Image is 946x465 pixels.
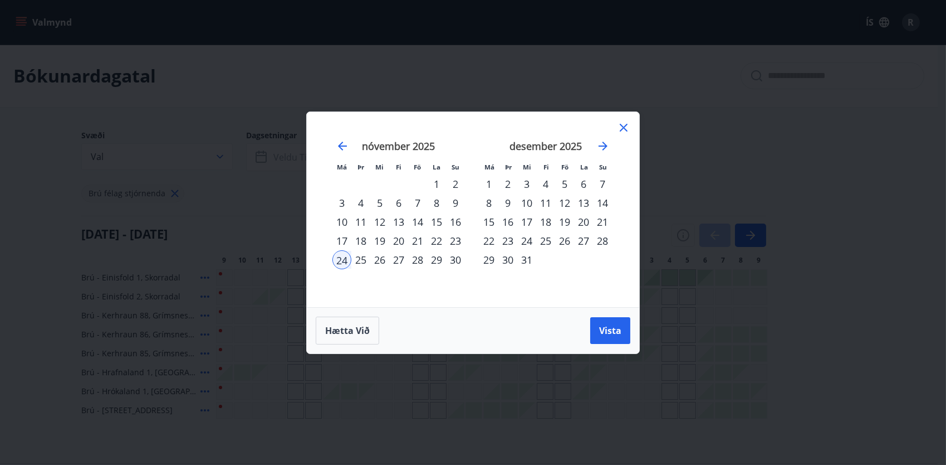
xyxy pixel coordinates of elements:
[446,212,465,231] td: Choose sunnudagur, 16. nóvember 2025 as your check-out date. It’s available.
[370,193,389,212] td: Choose miðvikudagur, 5. nóvember 2025 as your check-out date. It’s available.
[362,139,435,153] strong: nóvember 2025
[427,175,446,193] div: 1
[427,250,446,269] div: 29
[555,212,574,231] td: Choose föstudagur, 19. desember 2025 as your check-out date. It’s available.
[574,212,593,231] td: Choose laugardagur, 20. desember 2025 as your check-out date. It’s available.
[479,175,498,193] td: Choose mánudagur, 1. desember 2025 as your check-out date. It’s available.
[389,231,408,250] td: Choose fimmtudagur, 20. nóvember 2025 as your check-out date. It’s available.
[433,163,440,171] small: La
[332,250,351,269] div: 24
[446,250,465,269] td: Choose sunnudagur, 30. nóvember 2025 as your check-out date. It’s available.
[351,212,370,231] td: Choose þriðjudagur, 11. nóvember 2025 as your check-out date. It’s available.
[562,163,569,171] small: Fö
[517,193,536,212] div: 10
[320,125,626,294] div: Calendar
[408,250,427,269] div: 28
[389,231,408,250] div: 20
[517,231,536,250] div: 24
[555,212,574,231] div: 19
[593,231,612,250] div: 28
[555,175,574,193] td: Choose föstudagur, 5. desember 2025 as your check-out date. It’s available.
[351,193,370,212] td: Choose þriðjudagur, 4. nóvember 2025 as your check-out date. It’s available.
[498,175,517,193] div: 2
[479,193,498,212] div: 8
[427,231,446,250] div: 22
[351,250,370,269] td: Choose þriðjudagur, 25. nóvember 2025 as your check-out date. It’s available.
[332,193,351,212] div: 3
[370,231,389,250] td: Choose miðvikudagur, 19. nóvember 2025 as your check-out date. It’s available.
[498,212,517,231] td: Choose þriðjudagur, 16. desember 2025 as your check-out date. It’s available.
[479,212,498,231] td: Choose mánudagur, 15. desember 2025 as your check-out date. It’s available.
[517,212,536,231] div: 17
[446,231,465,250] div: 23
[396,163,401,171] small: Fi
[536,175,555,193] td: Choose fimmtudagur, 4. desember 2025 as your check-out date. It’s available.
[580,163,588,171] small: La
[555,231,574,250] td: Choose föstudagur, 26. desember 2025 as your check-out date. It’s available.
[593,212,612,231] div: 21
[370,193,389,212] div: 5
[408,212,427,231] td: Choose föstudagur, 14. nóvember 2025 as your check-out date. It’s available.
[316,317,379,345] button: Hætta við
[593,193,612,212] td: Choose sunnudagur, 14. desember 2025 as your check-out date. It’s available.
[370,231,389,250] div: 19
[389,250,408,269] td: Choose fimmtudagur, 27. nóvember 2025 as your check-out date. It’s available.
[593,231,612,250] td: Choose sunnudagur, 28. desember 2025 as your check-out date. It’s available.
[408,193,427,212] div: 7
[536,175,555,193] div: 4
[574,231,593,250] div: 27
[332,231,351,250] td: Choose mánudagur, 17. nóvember 2025 as your check-out date. It’s available.
[351,231,370,250] td: Choose þriðjudagur, 18. nóvember 2025 as your check-out date. It’s available.
[574,175,593,193] div: 6
[351,250,370,269] div: 25
[479,231,498,250] td: Choose mánudagur, 22. desember 2025 as your check-out date. It’s available.
[498,250,517,269] td: Choose þriðjudagur, 30. desember 2025 as your check-out date. It’s available.
[408,250,427,269] td: Choose föstudagur, 28. nóvember 2025 as your check-out date. It’s available.
[479,231,498,250] div: 22
[536,231,555,250] td: Choose fimmtudagur, 25. desember 2025 as your check-out date. It’s available.
[370,212,389,231] td: Choose miðvikudagur, 12. nóvember 2025 as your check-out date. It’s available.
[517,250,536,269] div: 31
[427,250,446,269] td: Choose laugardagur, 29. nóvember 2025 as your check-out date. It’s available.
[479,175,498,193] div: 1
[389,212,408,231] td: Choose fimmtudagur, 13. nóvember 2025 as your check-out date. It’s available.
[332,212,351,231] div: 10
[370,212,389,231] div: 12
[498,212,517,231] div: 16
[446,212,465,231] div: 16
[517,193,536,212] td: Choose miðvikudagur, 10. desember 2025 as your check-out date. It’s available.
[325,324,370,337] span: Hætta við
[332,193,351,212] td: Choose mánudagur, 3. nóvember 2025 as your check-out date. It’s available.
[599,163,607,171] small: Su
[357,163,364,171] small: Þr
[498,231,517,250] div: 23
[555,193,574,212] div: 12
[536,231,555,250] div: 25
[408,193,427,212] td: Choose föstudagur, 7. nóvember 2025 as your check-out date. It’s available.
[332,231,351,250] div: 17
[370,250,389,269] td: Choose miðvikudagur, 26. nóvember 2025 as your check-out date. It’s available.
[337,163,347,171] small: Má
[555,175,574,193] div: 5
[523,163,532,171] small: Mi
[498,231,517,250] td: Choose þriðjudagur, 23. desember 2025 as your check-out date. It’s available.
[408,231,427,250] td: Choose föstudagur, 21. nóvember 2025 as your check-out date. It’s available.
[509,139,582,153] strong: desember 2025
[351,193,370,212] div: 4
[479,193,498,212] td: Choose mánudagur, 8. desember 2025 as your check-out date. It’s available.
[498,250,517,269] div: 30
[479,250,498,269] td: Choose mánudagur, 29. desember 2025 as your check-out date. It’s available.
[446,175,465,193] div: 2
[427,212,446,231] td: Choose laugardagur, 15. nóvember 2025 as your check-out date. It’s available.
[536,193,555,212] td: Choose fimmtudagur, 11. desember 2025 as your check-out date. It’s available.
[389,212,408,231] div: 13
[574,212,593,231] div: 20
[574,193,593,212] td: Choose laugardagur, 13. desember 2025 as your check-out date. It’s available.
[574,193,593,212] div: 13
[446,231,465,250] td: Choose sunnudagur, 23. nóvember 2025 as your check-out date. It’s available.
[351,231,370,250] div: 18
[389,193,408,212] td: Choose fimmtudagur, 6. nóvember 2025 as your check-out date. It’s available.
[389,250,408,269] div: 27
[479,250,498,269] div: 29
[536,193,555,212] div: 11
